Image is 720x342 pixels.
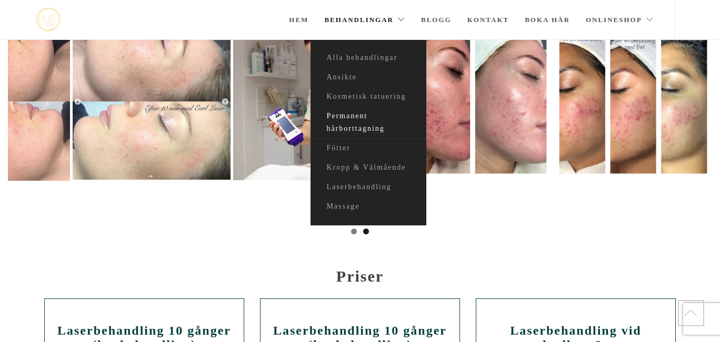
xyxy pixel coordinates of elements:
[36,8,61,32] a: mjstudio mjstudio mjstudio
[311,68,426,87] a: Ansikte
[311,139,426,158] a: Fötter
[525,2,570,38] a: Boka här
[421,2,452,38] a: Blogg
[336,267,384,285] strong: Priser
[311,178,426,197] a: Laserbehandling
[311,87,426,107] a: Kosmetisk tatuering
[311,48,426,68] a: Alla behandlingar
[311,107,426,139] a: Permanent hårborttagning
[289,2,308,38] a: Hem
[363,229,369,234] a: 2
[586,2,654,38] a: Onlineshop
[467,2,509,38] a: Kontakt
[351,229,357,234] a: 1
[36,8,61,32] img: mjstudio
[311,197,426,216] a: Massage
[311,158,426,178] a: Kropp & Välmående
[324,2,405,38] a: Behandlingar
